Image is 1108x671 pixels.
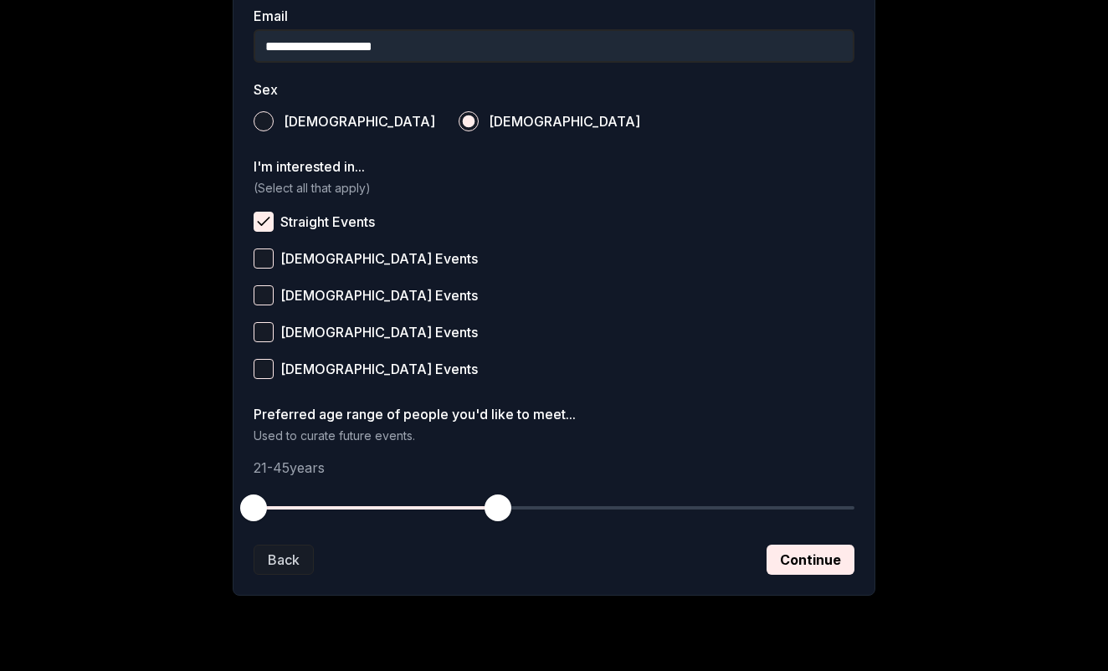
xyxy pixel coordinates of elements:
[280,325,478,339] span: [DEMOGRAPHIC_DATA] Events
[459,111,479,131] button: [DEMOGRAPHIC_DATA]
[254,458,854,478] p: 21 - 45 years
[280,252,478,265] span: [DEMOGRAPHIC_DATA] Events
[254,248,274,269] button: [DEMOGRAPHIC_DATA] Events
[767,545,854,575] button: Continue
[254,111,274,131] button: [DEMOGRAPHIC_DATA]
[254,428,854,444] p: Used to curate future events.
[280,215,375,228] span: Straight Events
[254,285,274,305] button: [DEMOGRAPHIC_DATA] Events
[254,322,274,342] button: [DEMOGRAPHIC_DATA] Events
[280,362,478,376] span: [DEMOGRAPHIC_DATA] Events
[254,407,854,421] label: Preferred age range of people you'd like to meet...
[254,545,314,575] button: Back
[254,9,854,23] label: Email
[254,180,854,197] p: (Select all that apply)
[284,115,435,128] span: [DEMOGRAPHIC_DATA]
[254,160,854,173] label: I'm interested in...
[254,212,274,232] button: Straight Events
[489,115,640,128] span: [DEMOGRAPHIC_DATA]
[254,83,854,96] label: Sex
[280,289,478,302] span: [DEMOGRAPHIC_DATA] Events
[254,359,274,379] button: [DEMOGRAPHIC_DATA] Events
